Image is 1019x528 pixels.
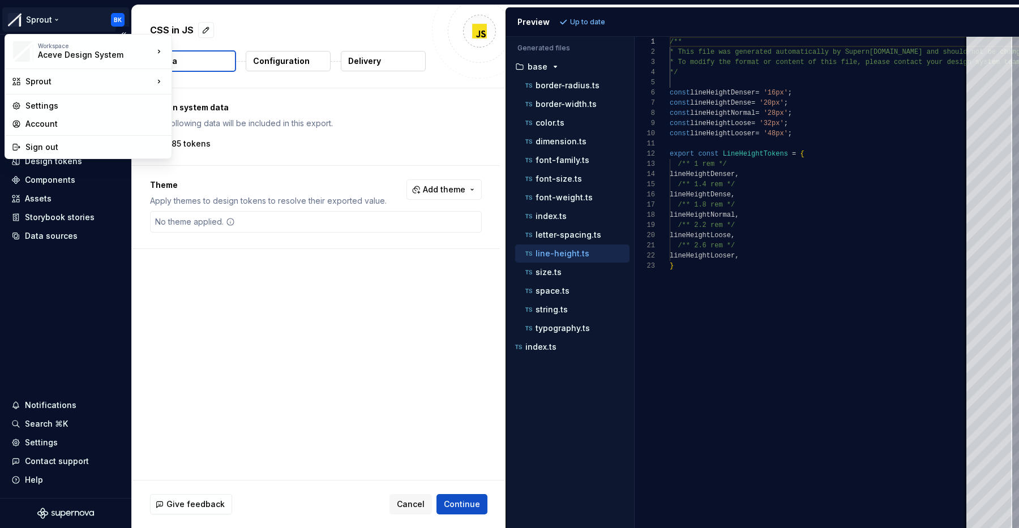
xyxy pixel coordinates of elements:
[25,141,165,153] div: Sign out
[38,49,134,61] div: Aceve Design System
[13,41,33,62] img: b6c2a6ff-03c2-4811-897b-2ef07e5e0e51.png
[25,100,165,111] div: Settings
[25,118,165,130] div: Account
[25,76,153,87] div: Sprout
[38,42,153,49] div: Workspace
